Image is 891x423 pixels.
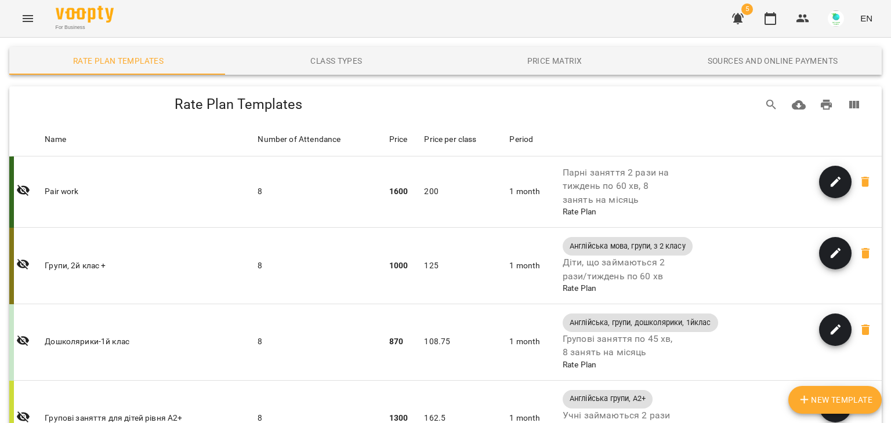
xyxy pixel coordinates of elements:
span: Name [45,133,253,147]
span: Англійська мова, групи, з 2 класу [563,241,693,251]
div: Name [45,133,66,147]
p: Діти, що займаються 2 рази/тиждень по 60 хв [563,256,679,283]
span: Price Matrix [452,54,657,68]
span: Sources and Online Payments [671,54,875,68]
img: Voopty Logo [56,6,114,23]
td: 1 month [507,227,560,304]
div: Rate Plan [563,359,879,371]
img: bbf80086e43e73aae20379482598e1e8.jpg [828,10,844,27]
span: Англійська групи, A2+ [563,393,653,404]
td: 108.75 [422,304,507,380]
span: 5 [741,3,753,15]
span: For Business [56,24,114,31]
td: 125 [422,227,507,304]
td: 8 [255,156,386,228]
td: Групи, 2й клас + [42,227,255,304]
div: Sort [389,133,408,147]
p: Групові заняття по 45 хв, 8 занять на місяць [563,332,679,359]
span: Are you sure that you want to delete Pair work? [852,168,879,196]
span: EN [860,12,872,24]
div: Rate Plan [563,206,879,218]
div: Sort [509,133,533,147]
p: Парні заняття 2 рази на тиждень по 60 хв, 8 занять на місяць [563,166,679,207]
span: Price per class [424,133,505,147]
button: Search [758,91,785,119]
div: Period [509,133,533,147]
span: New Template [798,393,872,407]
b: 1300 [389,413,408,422]
div: Sort [45,133,66,147]
div: Price per class [424,133,476,147]
span: Class Types [234,54,439,68]
span: Are you sure that you want to delete Групи, 2й клас +? [852,239,879,267]
h5: Rate Plan Templates [23,96,454,114]
div: Price [389,133,408,147]
b: 1600 [389,187,408,196]
td: Pair work [42,156,255,228]
td: Дошколярики-1й клас [42,304,255,380]
button: EN [856,8,877,29]
span: Rate Plan Templates [16,54,220,68]
span: Period [509,133,557,147]
button: View Columns [840,91,868,119]
div: Table Toolbar [9,86,882,123]
span: Number of Attendance [258,133,384,147]
span: Англійська, групи, дошколярики, 1йклас [563,318,718,328]
b: 870 [389,337,403,346]
td: 200 [422,156,507,228]
div: Number of Attendance [258,133,341,147]
button: New Template [788,386,882,414]
td: 8 [255,304,386,380]
span: Price [389,133,420,147]
div: Rate Plan [563,283,879,294]
td: 1 month [507,156,560,228]
button: Print [813,91,841,119]
button: Download CSV [785,91,813,119]
td: 1 month [507,304,560,380]
b: 1000 [389,261,408,270]
td: 8 [255,227,386,304]
button: Menu [14,5,42,32]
